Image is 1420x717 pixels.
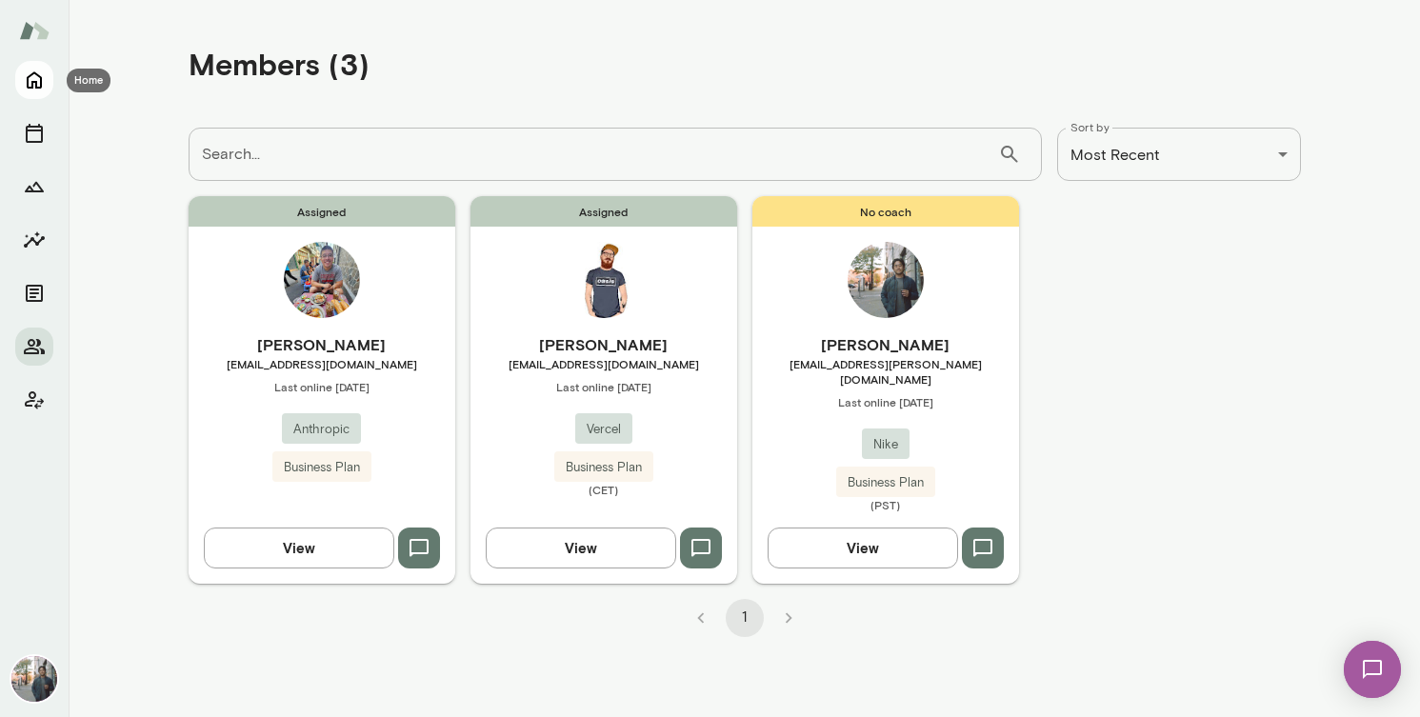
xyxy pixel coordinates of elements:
[752,497,1019,512] span: (PST)
[19,12,50,49] img: Mento
[284,242,360,318] img: John Lee
[67,69,110,92] div: Home
[204,528,394,568] button: View
[679,599,810,637] nav: pagination navigation
[189,196,455,227] span: Assigned
[768,528,958,568] button: View
[15,381,53,419] button: Client app
[752,394,1019,409] span: Last online [DATE]
[272,458,371,477] span: Business Plan
[1057,128,1301,181] div: Most Recent
[752,333,1019,356] h6: [PERSON_NAME]
[15,274,53,312] button: Documents
[15,328,53,366] button: Members
[752,196,1019,227] span: No coach
[566,242,642,318] img: Rich Haines
[189,379,455,394] span: Last online [DATE]
[470,379,737,394] span: Last online [DATE]
[470,333,737,356] h6: [PERSON_NAME]
[282,420,361,439] span: Anthropic
[848,242,924,318] img: Gene Lee
[554,458,653,477] span: Business Plan
[189,46,370,82] h4: Members (3)
[15,168,53,206] button: Growth Plan
[486,528,676,568] button: View
[470,196,737,227] span: Assigned
[470,356,737,371] span: [EMAIL_ADDRESS][DOMAIN_NAME]
[726,599,764,637] button: page 1
[189,333,455,356] h6: [PERSON_NAME]
[15,221,53,259] button: Insights
[15,114,53,152] button: Sessions
[862,435,910,454] span: Nike
[1070,119,1110,135] label: Sort by
[11,656,57,702] img: Gene Lee
[752,356,1019,387] span: [EMAIL_ADDRESS][PERSON_NAME][DOMAIN_NAME]
[836,473,935,492] span: Business Plan
[189,584,1301,637] div: pagination
[575,420,632,439] span: Vercel
[470,482,737,497] span: (CET)
[15,61,53,99] button: Home
[189,356,455,371] span: [EMAIL_ADDRESS][DOMAIN_NAME]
